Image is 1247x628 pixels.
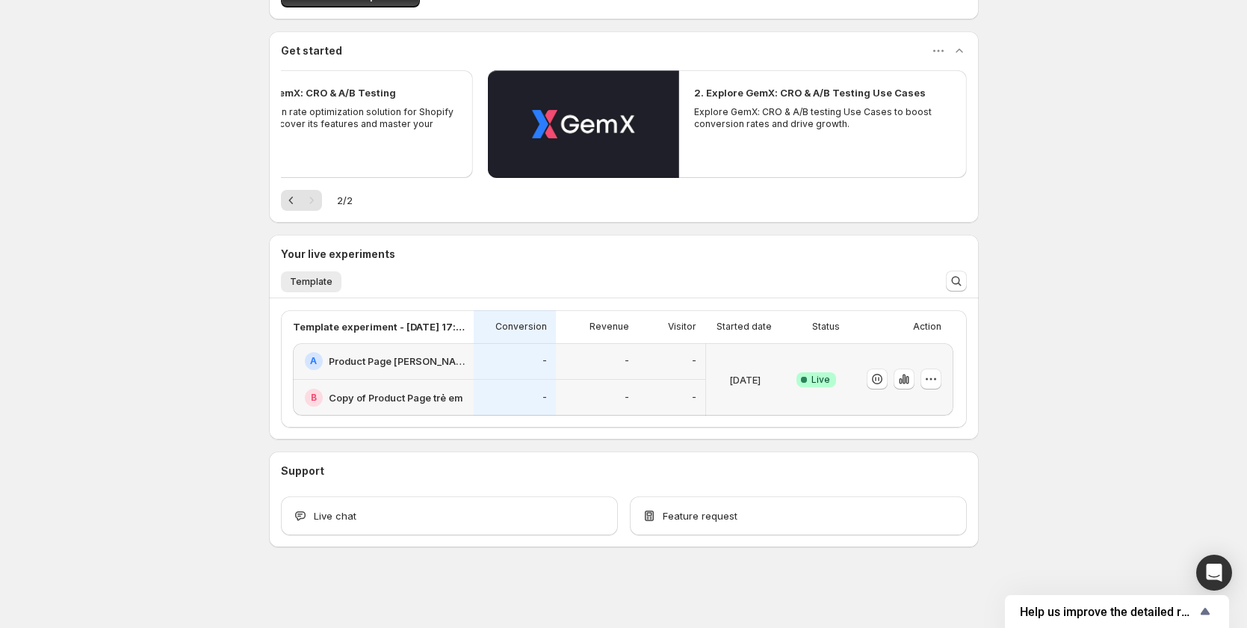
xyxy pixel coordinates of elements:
[625,355,629,367] p: -
[694,85,926,100] h2: 2. Explore GemX: CRO & A/B Testing Use Cases
[337,193,353,208] span: 2 / 2
[590,321,629,333] p: Revenue
[281,190,322,211] nav: Pagination
[668,321,696,333] p: Visitor
[281,464,324,478] h3: Support
[663,508,737,523] span: Feature request
[692,392,696,404] p: -
[812,321,840,333] p: Status
[692,355,696,367] p: -
[201,106,458,142] p: GemX - conversion rate optimization solution for Shopify store owners. Discover its features and ...
[495,321,547,333] p: Conversion
[488,70,679,178] button: Play video
[293,319,465,334] p: Template experiment - [DATE] 17:04:53
[729,372,761,387] p: [DATE]
[201,85,396,100] h2: 1. Get to Know GemX: CRO & A/B Testing
[311,392,317,404] h2: B
[1020,603,1214,621] button: Show survey - Help us improve the detailed report for A/B campaigns
[1196,555,1232,591] div: Open Intercom Messenger
[542,355,547,367] p: -
[946,271,967,292] button: Search and filter results
[290,276,332,288] span: Template
[329,390,462,405] h2: Copy of Product Page trẻ em
[310,355,317,367] h2: A
[625,392,629,404] p: -
[694,106,951,130] p: Explore GemX: CRO & A/B testing Use Cases to boost conversion rates and drive growth.
[314,508,356,523] span: Live chat
[717,321,772,333] p: Started date
[281,43,342,58] h3: Get started
[1020,605,1196,619] span: Help us improve the detailed report for A/B campaigns
[811,374,830,386] span: Live
[542,392,547,404] p: -
[281,190,302,211] button: Previous
[281,247,395,262] h3: Your live experiments
[913,321,941,333] p: Action
[329,354,465,369] h2: Product Page [PERSON_NAME]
